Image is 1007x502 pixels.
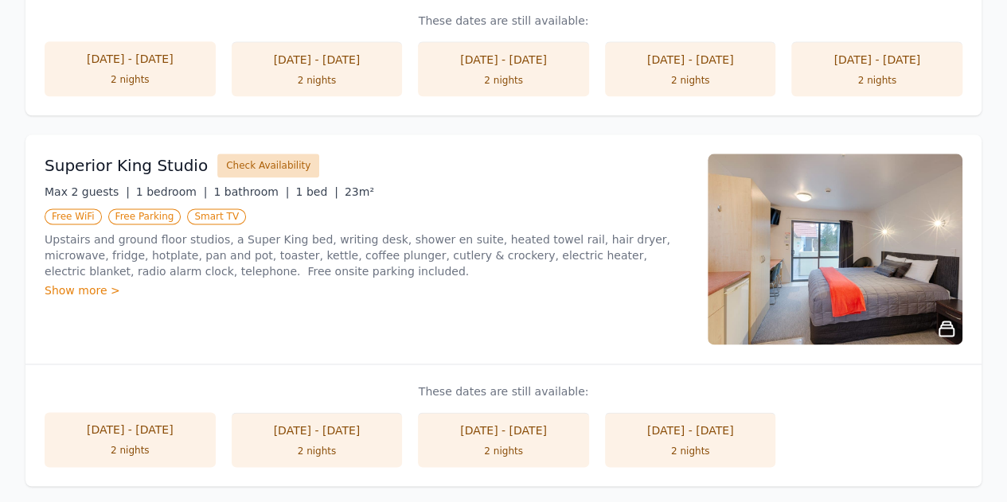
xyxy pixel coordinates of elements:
[295,185,338,198] span: 1 bed |
[108,208,181,224] span: Free Parking
[45,383,962,399] p: These dates are still available:
[45,208,102,224] span: Free WiFi
[45,185,130,198] span: Max 2 guests |
[434,52,573,68] div: [DATE] - [DATE]
[136,185,208,198] span: 1 bedroom |
[345,185,374,198] span: 23m²
[621,52,760,68] div: [DATE] - [DATE]
[60,444,200,457] div: 2 nights
[621,422,760,438] div: [DATE] - [DATE]
[60,73,200,86] div: 2 nights
[213,185,289,198] span: 1 bathroom |
[45,282,689,298] div: Show more >
[60,51,200,67] div: [DATE] - [DATE]
[434,422,573,438] div: [DATE] - [DATE]
[434,445,573,457] div: 2 nights
[248,74,387,87] div: 2 nights
[807,52,947,68] div: [DATE] - [DATE]
[434,74,573,87] div: 2 nights
[621,74,760,87] div: 2 nights
[621,445,760,457] div: 2 nights
[248,445,387,457] div: 2 nights
[45,13,962,29] p: These dates are still available:
[217,154,319,177] button: Check Availability
[45,232,689,279] p: Upstairs and ground floor studios, a Super King bed, writing desk, shower en suite, heated towel ...
[807,74,947,87] div: 2 nights
[187,208,246,224] span: Smart TV
[248,52,387,68] div: [DATE] - [DATE]
[60,422,200,438] div: [DATE] - [DATE]
[45,154,208,177] h3: Superior King Studio
[248,422,387,438] div: [DATE] - [DATE]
